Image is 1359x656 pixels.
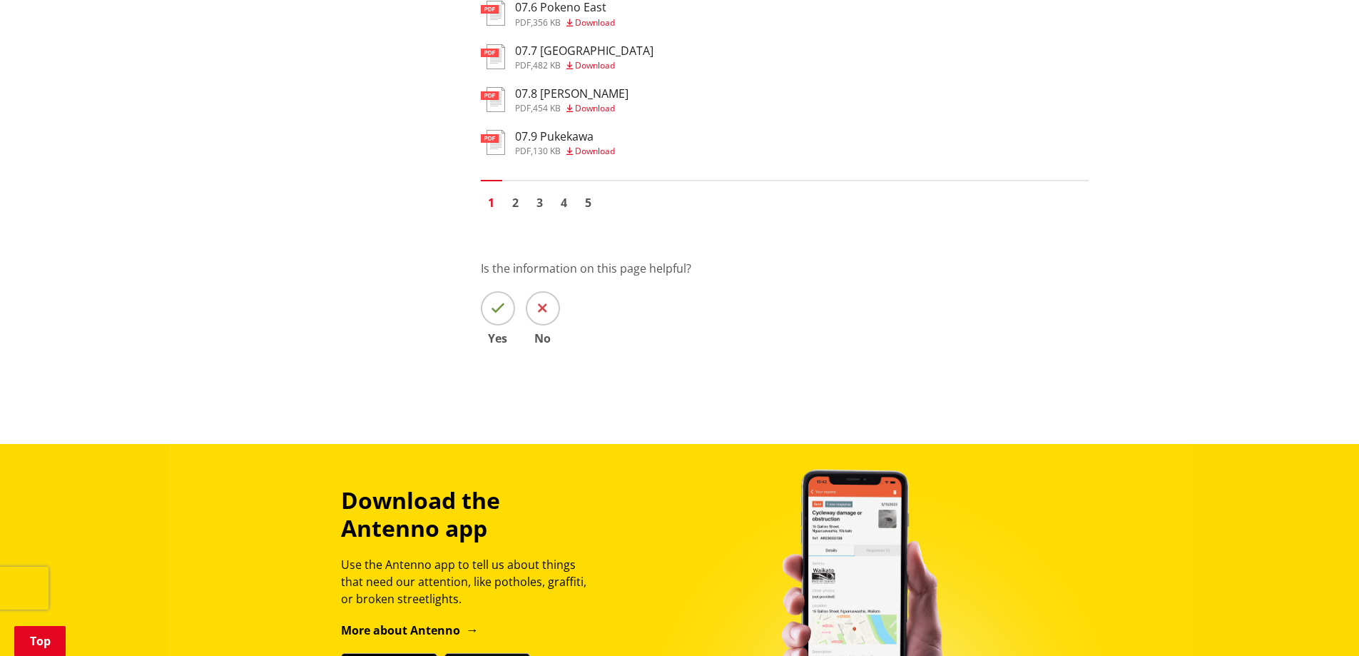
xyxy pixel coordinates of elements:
span: 356 KB [533,16,561,29]
div: , [515,61,653,70]
span: Download [575,145,615,157]
div: , [515,147,615,156]
div: , [515,104,628,113]
a: 07.6 Pokeno East pdf,356 KB Download [481,1,615,26]
a: Go to page 3 [529,192,551,213]
span: Download [575,59,615,71]
span: pdf [515,59,531,71]
h3: 07.7 [GEOGRAPHIC_DATA] [515,44,653,58]
span: pdf [515,16,531,29]
span: pdf [515,102,531,114]
span: 454 KB [533,102,561,114]
a: More about Antenno [341,622,479,638]
span: Yes [481,333,515,344]
p: Use the Antenno app to tell us about things that need our attention, like potholes, graffiti, or ... [341,556,599,607]
nav: Pagination [481,180,1089,217]
h3: 07.6 Pokeno East [515,1,615,14]
h3: 07.8 [PERSON_NAME] [515,87,628,101]
a: Go to page 4 [554,192,575,213]
iframe: Messenger Launcher [1293,596,1345,647]
a: 07.7 [GEOGRAPHIC_DATA] pdf,482 KB Download [481,44,653,70]
a: Page 1 [481,192,502,213]
span: 482 KB [533,59,561,71]
a: 07.9 Pukekawa pdf,130 KB Download [481,130,615,156]
img: document-pdf.svg [481,130,505,155]
span: Download [575,102,615,114]
span: 130 KB [533,145,561,157]
span: pdf [515,145,531,157]
img: document-pdf.svg [481,87,505,112]
span: No [526,333,560,344]
a: Go to page 5 [578,192,599,213]
p: Is the information on this page helpful? [481,260,1089,277]
span: Download [575,16,615,29]
h3: Download the Antenno app [341,487,599,542]
img: document-pdf.svg [481,44,505,69]
img: document-pdf.svg [481,1,505,26]
a: Go to page 2 [505,192,526,213]
a: Top [14,626,66,656]
h3: 07.9 Pukekawa [515,130,615,143]
div: , [515,19,615,27]
a: 07.8 [PERSON_NAME] pdf,454 KB Download [481,87,628,113]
